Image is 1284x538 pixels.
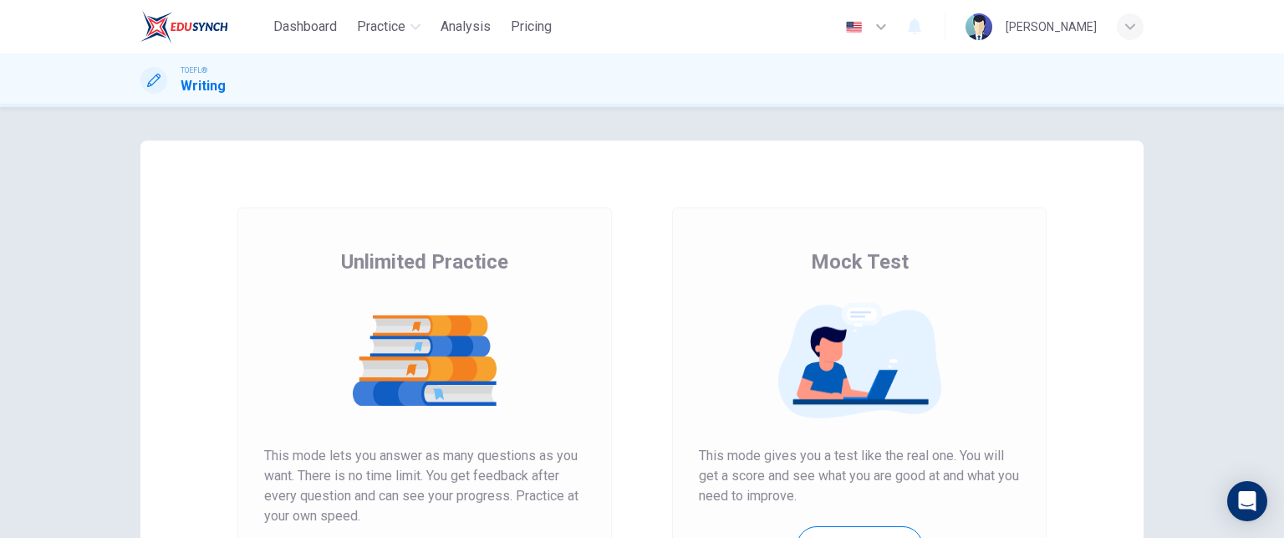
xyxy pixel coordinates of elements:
[504,12,558,42] button: Pricing
[357,17,405,37] span: Practice
[1227,481,1267,521] div: Open Intercom Messenger
[441,17,491,37] span: Analysis
[140,10,267,44] a: EduSynch logo
[341,249,508,275] span: Unlimited Practice
[843,21,864,33] img: en
[264,446,585,526] span: This mode lets you answer as many questions as you want. There is no time limit. You get feedback...
[811,249,909,275] span: Mock Test
[434,12,497,42] button: Analysis
[699,446,1020,506] span: This mode gives you a test like the real one. You will get a score and see what you are good at a...
[273,17,337,37] span: Dashboard
[1006,17,1097,37] div: [PERSON_NAME]
[511,17,552,37] span: Pricing
[966,13,992,40] img: Profile picture
[267,12,344,42] button: Dashboard
[350,12,427,42] button: Practice
[140,10,228,44] img: EduSynch logo
[181,64,207,76] span: TOEFL®
[181,76,226,96] h1: Writing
